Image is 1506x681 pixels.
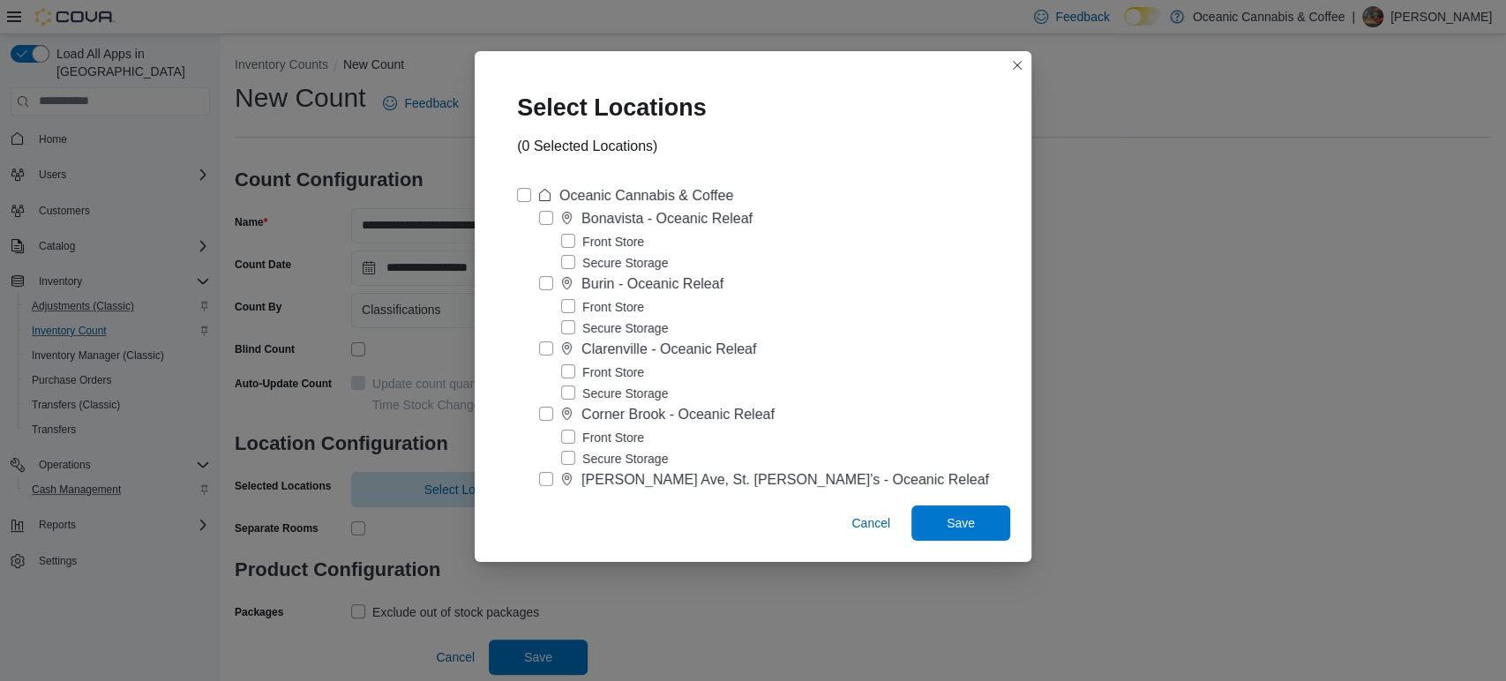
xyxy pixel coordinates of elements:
span: Save [947,514,975,532]
label: Secure Storage [561,383,668,404]
button: Cancel [844,505,897,541]
label: Secure Storage [561,252,668,273]
div: Corner Brook - Oceanic Releaf [581,404,775,425]
div: [PERSON_NAME] Ave, St. [PERSON_NAME]’s - Oceanic Releaf [581,469,989,490]
button: Closes this modal window [1007,55,1028,76]
label: Front Store [561,231,644,252]
div: Bonavista - Oceanic Releaf [581,208,753,229]
span: Cancel [851,514,890,532]
div: Burin - Oceanic Releaf [581,273,723,295]
label: Front Store [561,427,644,448]
button: Save [911,505,1010,541]
label: Front Store [561,296,644,318]
label: Secure Storage [561,448,668,469]
div: Select Locations [496,72,742,136]
div: (0 Selected Locations) [517,136,657,157]
label: Front Store [561,362,644,383]
div: Clarenville - Oceanic Releaf [581,339,756,360]
label: Secure Storage [561,318,668,339]
div: Oceanic Cannabis & Coffee [559,185,733,206]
